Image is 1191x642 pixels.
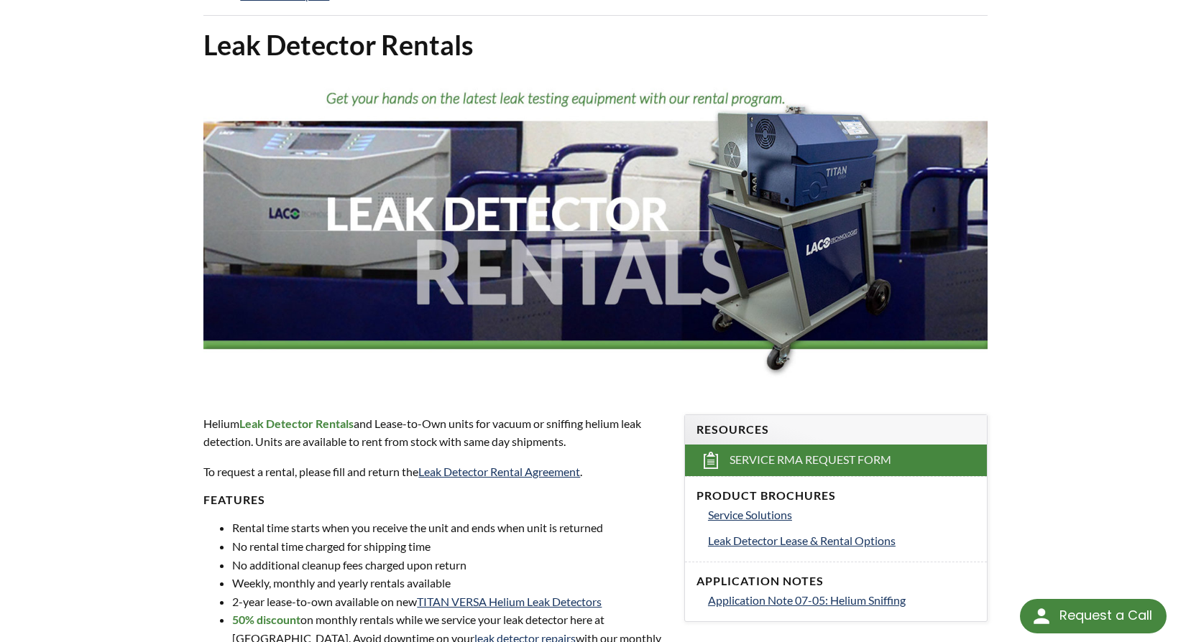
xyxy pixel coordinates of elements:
[708,591,975,610] a: Application Note 07-05: Helium Sniffing
[708,531,975,550] a: Leak Detector Lease & Rental Options
[239,417,354,430] strong: Leak Detector Rentals
[418,465,580,478] a: Leak Detector Rental Agreement
[417,595,602,608] a: TITAN VERSA Helium Leak Detectors
[1059,599,1152,632] div: Request a Call
[232,537,667,556] li: No rental time charged for shipping time
[1020,599,1167,633] div: Request a Call
[708,506,975,524] a: Service Solutions
[696,422,975,437] h4: Resources
[685,445,987,476] a: Service RMA Request Form
[203,414,667,451] p: Helium and Lease-to-Own units for vacuum or sniffing helium leak detection. Units are available t...
[696,488,975,503] h4: Product Brochures
[1030,605,1053,628] img: round button
[203,462,667,481] p: To request a rental, please fill and return the .
[232,518,667,537] li: Rental time starts when you receive the unit and ends when unit is returned
[708,593,906,607] span: Application Note 07-05: Helium Sniffing
[232,592,667,611] li: 2-year lease-to-own available on new
[708,534,896,547] span: Leak Detector Lease & Rental Options
[232,613,300,626] strong: 50% discount
[232,574,667,592] li: Weekly, monthly and yearly rentals available
[730,452,891,467] span: Service RMA Request Form
[708,508,792,521] span: Service Solutions
[232,556,667,574] li: No additional cleanup fees charged upon return
[696,574,975,589] h4: Application Notes
[203,74,987,387] img: Leak Detector Rentals header
[203,27,987,62] h1: Leak Detector Rentals
[203,493,265,506] strong: Features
